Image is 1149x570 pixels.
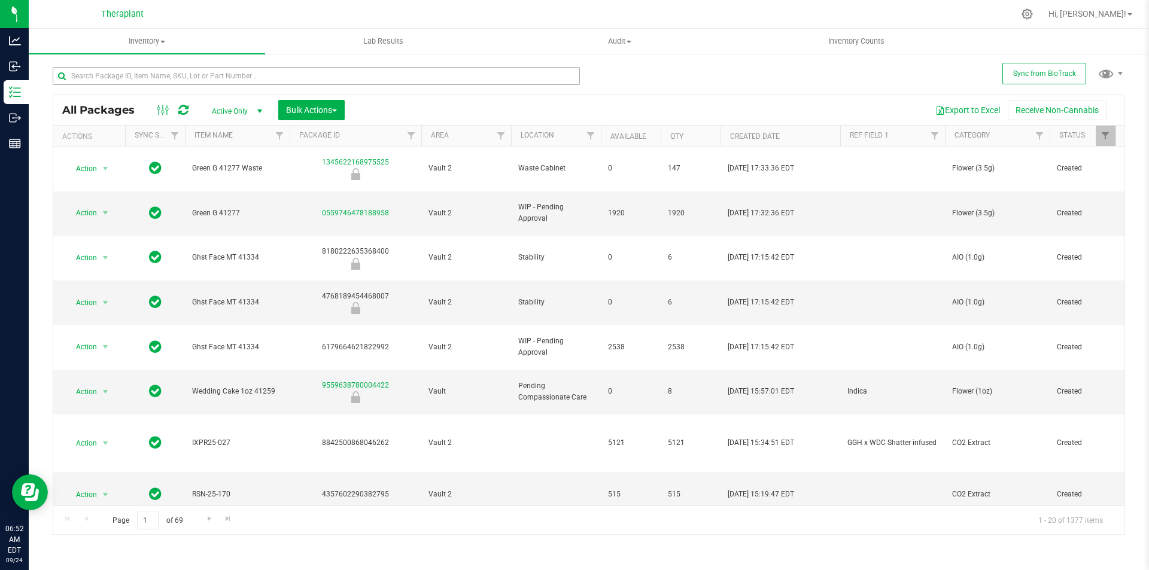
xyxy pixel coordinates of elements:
[1057,297,1108,308] span: Created
[149,294,162,310] span: In Sync
[278,100,345,120] button: Bulk Actions
[668,208,713,219] span: 1920
[9,112,21,124] inline-svg: Outbound
[518,380,594,403] span: Pending Compassionate Care
[952,437,1042,449] span: CO2 Extract
[220,511,237,527] a: Go to the last page
[952,386,1042,397] span: Flower (1oz)
[265,29,501,54] a: Lab Results
[98,294,113,311] span: select
[728,163,794,174] span: [DATE] 17:33:36 EDT
[288,437,423,449] div: 8842500868046262
[192,297,282,308] span: Ghst Face MT 41334
[952,342,1042,353] span: AIO (1.0g)
[518,163,594,174] span: Waste Cabinet
[428,252,504,263] span: Vault 2
[29,29,265,54] a: Inventory
[1059,131,1085,139] a: Status
[1057,163,1108,174] span: Created
[1057,208,1108,219] span: Created
[165,126,185,146] a: Filter
[98,205,113,221] span: select
[428,342,504,353] span: Vault 2
[288,391,423,403] div: Newly Received
[65,383,98,400] span: Action
[149,434,162,451] span: In Sync
[608,252,653,263] span: 0
[668,386,713,397] span: 8
[149,205,162,221] span: In Sync
[850,131,889,139] a: Ref Field 1
[98,339,113,355] span: select
[53,67,580,85] input: Search Package ID, Item Name, SKU, Lot or Part Number...
[428,437,504,449] span: Vault 2
[65,294,98,311] span: Action
[322,209,389,217] a: 0559746478188958
[5,523,23,556] p: 06:52 AM EDT
[428,297,504,308] span: Vault 2
[847,386,938,397] span: Indica
[608,437,653,449] span: 5121
[728,208,794,219] span: [DATE] 17:32:36 EDT
[581,126,601,146] a: Filter
[149,160,162,176] span: In Sync
[1013,69,1076,78] span: Sync from BioTrack
[62,103,147,117] span: All Packages
[608,342,653,353] span: 2538
[670,132,683,141] a: Qty
[101,9,144,19] span: Theraplant
[270,126,290,146] a: Filter
[428,163,504,174] span: Vault 2
[502,36,737,47] span: Audit
[192,489,282,500] span: RSN-25-170
[928,100,1008,120] button: Export to Excel
[65,339,98,355] span: Action
[288,168,423,180] div: Newly Received
[98,249,113,266] span: select
[955,131,990,139] a: Category
[149,383,162,400] span: In Sync
[728,342,794,353] span: [DATE] 17:15:42 EDT
[518,297,594,308] span: Stability
[137,511,159,529] input: 1
[812,36,901,47] span: Inventory Counts
[1002,63,1086,84] button: Sync from BioTrack
[501,29,738,54] a: Audit
[608,208,653,219] span: 1920
[1020,8,1035,20] div: Manage settings
[491,126,511,146] a: Filter
[428,208,504,219] span: Vault 2
[9,60,21,72] inline-svg: Inbound
[299,131,340,139] a: Package ID
[9,86,21,98] inline-svg: Inventory
[608,489,653,500] span: 515
[1057,342,1108,353] span: Created
[1008,100,1107,120] button: Receive Non-Cannabis
[192,386,282,397] span: Wedding Cake 1oz 41259
[1057,252,1108,263] span: Created
[192,208,282,219] span: Green G 41277
[1057,386,1108,397] span: Created
[288,258,423,270] div: Newly Received
[428,386,504,397] span: Vault
[62,132,120,141] div: Actions
[98,383,113,400] span: select
[12,474,48,510] iframe: Resource center
[5,556,23,565] p: 09/24
[322,158,389,166] a: 1345622168975525
[65,160,98,177] span: Action
[608,386,653,397] span: 0
[288,489,423,500] div: 4357602290382795
[65,435,98,452] span: Action
[192,252,282,263] span: Ghst Face MT 41334
[668,342,713,353] span: 2538
[1029,511,1112,529] span: 1 - 20 of 1377 items
[1030,126,1050,146] a: Filter
[1048,9,1126,19] span: Hi, [PERSON_NAME]!
[431,131,449,139] a: Area
[738,29,974,54] a: Inventory Counts
[847,437,938,449] span: GGH x WDC Shatter infused
[608,163,653,174] span: 0
[149,249,162,266] span: In Sync
[402,126,421,146] a: Filter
